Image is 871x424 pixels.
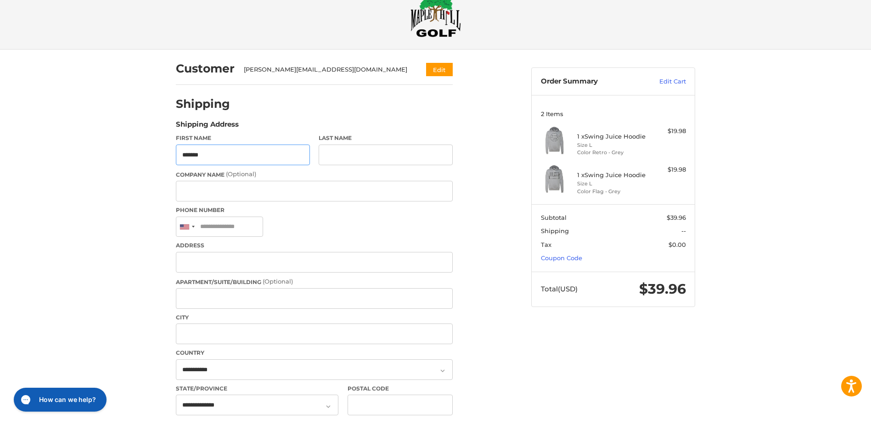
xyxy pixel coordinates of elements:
[640,77,686,86] a: Edit Cart
[176,241,453,250] label: Address
[541,241,551,248] span: Tax
[263,278,293,285] small: (Optional)
[226,170,256,178] small: (Optional)
[577,133,647,140] h4: 1 x Swing Juice Hoodie
[650,165,686,174] div: $19.98
[639,280,686,297] span: $39.96
[541,285,578,293] span: Total (USD)
[176,385,338,393] label: State/Province
[577,171,647,179] h4: 1 x Swing Juice Hoodie
[541,77,640,86] h3: Order Summary
[176,119,239,134] legend: Shipping Address
[577,149,647,156] li: Color Retro - Grey
[176,217,197,237] div: United States: +1
[244,65,409,74] div: [PERSON_NAME][EMAIL_ADDRESS][DOMAIN_NAME]
[541,254,582,262] a: Coupon Code
[669,241,686,248] span: $0.00
[176,313,453,322] label: City
[541,110,686,117] h3: 2 Items
[541,227,569,234] span: Shipping
[176,206,453,214] label: Phone Number
[541,214,567,221] span: Subtotal
[577,141,647,149] li: Size L
[681,227,686,234] span: --
[426,63,453,76] button: Edit
[577,180,647,188] li: Size L
[176,134,310,142] label: First Name
[176,61,235,76] h2: Customer
[577,188,647,195] li: Color Flag - Grey
[348,385,453,393] label: Postal Code
[9,385,109,415] iframe: Gorgias live chat messenger
[667,214,686,221] span: $39.96
[176,277,453,286] label: Apartment/Suite/Building
[319,134,453,142] label: Last Name
[176,170,453,179] label: Company Name
[176,349,453,357] label: Country
[650,127,686,136] div: $19.98
[176,97,230,111] h2: Shipping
